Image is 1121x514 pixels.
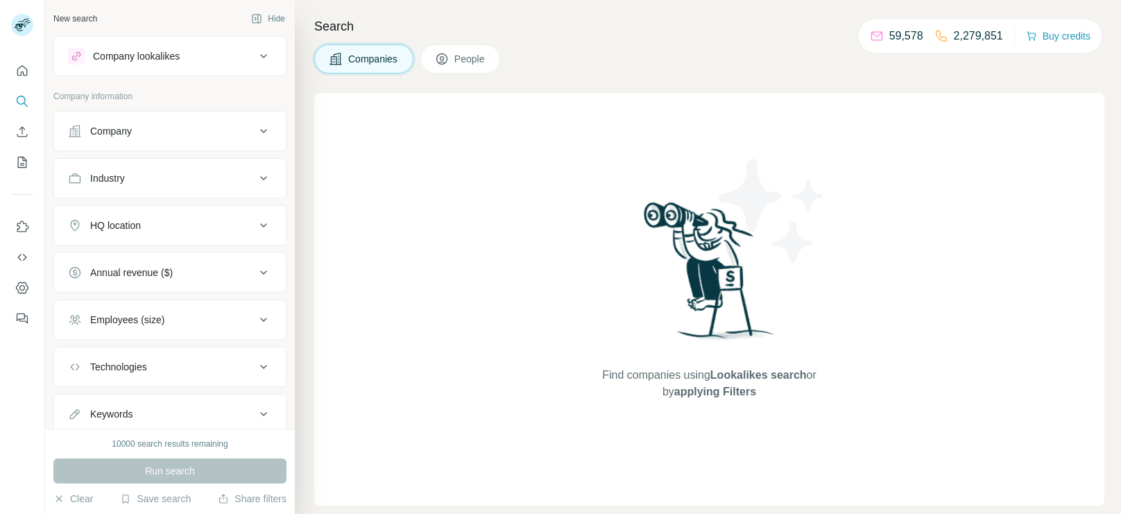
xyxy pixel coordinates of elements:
div: Keywords [90,407,132,421]
button: Keywords [54,397,286,431]
button: HQ location [54,209,286,242]
button: Company [54,114,286,148]
button: Industry [54,162,286,195]
button: Hide [241,8,295,29]
button: Save search [120,492,191,506]
button: Dashboard [11,275,33,300]
h4: Search [314,17,1104,36]
img: Surfe Illustration - Woman searching with binoculars [637,198,782,353]
div: 10000 search results remaining [112,438,228,450]
button: Use Surfe API [11,245,33,270]
button: Feedback [11,306,33,331]
span: applying Filters [674,386,756,397]
button: My lists [11,150,33,175]
button: Enrich CSV [11,119,33,144]
div: Company [90,124,132,138]
div: Industry [90,171,125,185]
button: Employees (size) [54,303,286,336]
button: Use Surfe on LinkedIn [11,214,33,239]
button: Clear [53,492,93,506]
span: Lookalikes search [710,369,807,381]
div: New search [53,12,97,25]
div: Employees (size) [90,313,164,327]
button: Buy credits [1026,26,1090,46]
div: Company lookalikes [93,49,180,63]
div: HQ location [90,219,141,232]
span: Companies [348,52,399,66]
button: Search [11,89,33,114]
button: Share filters [218,492,286,506]
div: Technologies [90,360,147,374]
p: 59,578 [889,28,923,44]
span: Find companies using or by [598,367,820,400]
p: 2,279,851 [954,28,1003,44]
span: People [454,52,486,66]
div: Annual revenue ($) [90,266,173,280]
button: Quick start [11,58,33,83]
img: Surfe Illustration - Stars [710,148,835,273]
button: Company lookalikes [54,40,286,73]
button: Annual revenue ($) [54,256,286,289]
p: Company information [53,90,286,103]
button: Technologies [54,350,286,384]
